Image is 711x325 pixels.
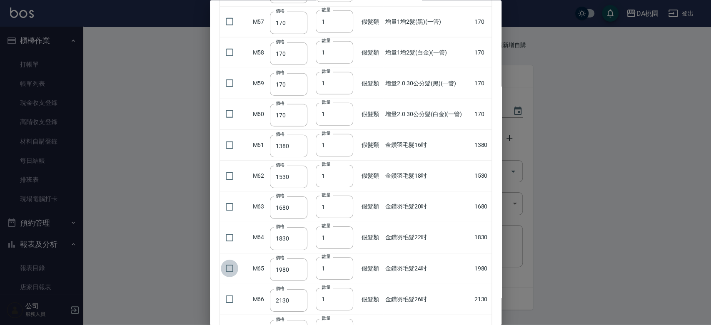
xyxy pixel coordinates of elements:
[359,222,383,253] td: 假髮類
[322,99,330,105] label: 數量
[251,160,268,191] td: M62
[322,130,330,136] label: 數量
[383,222,472,253] td: 金鑽羽毛髮22吋
[383,99,472,129] td: 增量2.0 30公分髮(白金)(一管)
[276,316,284,322] label: 價格
[276,100,284,106] label: 價格
[383,191,472,222] td: 金鑽羽毛髮20吋
[383,160,472,191] td: 金鑽羽毛髮18吋
[359,160,383,191] td: 假髮類
[472,284,491,315] td: 2130
[276,131,284,137] label: 價格
[322,284,330,290] label: 數量
[322,7,330,13] label: 數量
[322,191,330,198] label: 數量
[472,37,491,68] td: 170
[251,191,268,222] td: M63
[472,6,491,37] td: 170
[383,6,472,37] td: 增量1增2髮(黑)(一管)
[383,129,472,160] td: 金鑽羽毛髮16吋
[276,69,284,75] label: 價格
[472,68,491,99] td: 170
[359,37,383,68] td: 假髮類
[322,37,330,44] label: 數量
[322,222,330,228] label: 數量
[251,99,268,129] td: M60
[359,191,383,222] td: 假髮類
[383,284,472,315] td: 金鑽羽毛髮26吋
[251,284,268,315] td: M66
[276,193,284,199] label: 價格
[322,253,330,260] label: 數量
[251,6,268,37] td: M57
[276,254,284,260] label: 價格
[251,129,268,160] td: M61
[251,68,268,99] td: M59
[276,7,284,14] label: 價格
[322,161,330,167] label: 數量
[472,191,491,222] td: 1680
[322,315,330,321] label: 數量
[472,160,491,191] td: 1530
[359,6,383,37] td: 假髮類
[276,223,284,230] label: 價格
[472,222,491,253] td: 1830
[472,253,491,284] td: 1980
[251,37,268,68] td: M58
[383,68,472,99] td: 增量2.0 30公分髮(黑)(一管)
[359,68,383,99] td: 假髮類
[359,284,383,315] td: 假髮類
[383,253,472,284] td: 金鑽羽毛髮24吋
[472,99,491,129] td: 170
[359,253,383,284] td: 假髮類
[251,253,268,284] td: M65
[359,129,383,160] td: 假髮類
[472,129,491,160] td: 1380
[359,99,383,129] td: 假髮類
[251,222,268,253] td: M64
[276,285,284,291] label: 價格
[322,68,330,74] label: 數量
[276,162,284,168] label: 價格
[383,37,472,68] td: 增量1增2髮(白金)(一管)
[276,38,284,45] label: 價格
